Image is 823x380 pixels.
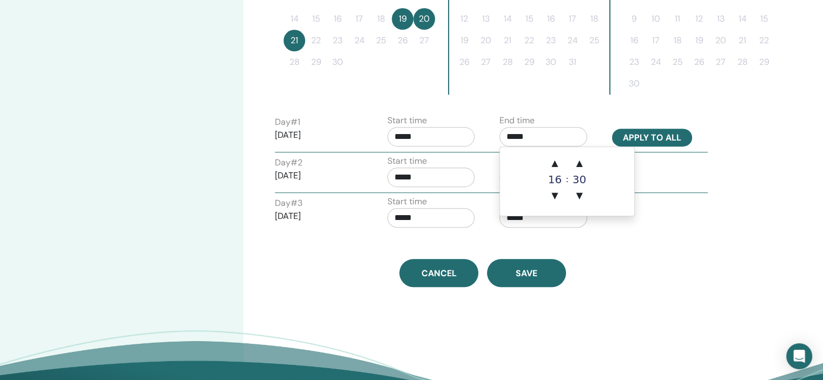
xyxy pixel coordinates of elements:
[569,174,590,185] div: 30
[453,8,475,30] button: 12
[475,8,497,30] button: 13
[275,210,363,223] p: [DATE]
[275,156,302,169] label: Day # 2
[475,30,497,51] button: 20
[305,51,327,73] button: 29
[370,8,392,30] button: 18
[413,8,435,30] button: 20
[275,129,363,142] p: [DATE]
[569,185,590,206] span: ▼
[422,268,457,279] span: Cancel
[544,185,565,206] span: ▼
[327,51,348,73] button: 30
[623,73,645,95] button: 30
[710,51,732,73] button: 27
[392,8,413,30] button: 19
[305,30,327,51] button: 22
[753,30,775,51] button: 22
[518,30,540,51] button: 22
[623,8,645,30] button: 9
[645,8,667,30] button: 10
[688,8,710,30] button: 12
[392,30,413,51] button: 26
[275,169,363,182] p: [DATE]
[413,30,435,51] button: 27
[544,174,565,185] div: 16
[453,30,475,51] button: 19
[348,8,370,30] button: 17
[645,30,667,51] button: 17
[540,8,562,30] button: 16
[348,30,370,51] button: 24
[623,30,645,51] button: 16
[562,30,583,51] button: 24
[753,8,775,30] button: 15
[284,51,305,73] button: 28
[710,30,732,51] button: 20
[499,114,535,127] label: End time
[540,30,562,51] button: 23
[497,51,518,73] button: 28
[453,51,475,73] button: 26
[569,152,590,174] span: ▲
[497,8,518,30] button: 14
[327,8,348,30] button: 16
[305,8,327,30] button: 15
[732,51,753,73] button: 28
[518,8,540,30] button: 15
[710,8,732,30] button: 13
[667,51,688,73] button: 25
[688,51,710,73] button: 26
[753,51,775,73] button: 29
[565,152,568,206] div: :
[387,155,427,168] label: Start time
[786,343,812,369] div: Open Intercom Messenger
[562,51,583,73] button: 31
[284,8,305,30] button: 14
[667,30,688,51] button: 18
[284,30,305,51] button: 21
[497,30,518,51] button: 21
[518,51,540,73] button: 29
[583,8,605,30] button: 18
[327,30,348,51] button: 23
[387,195,427,208] label: Start time
[667,8,688,30] button: 11
[387,114,427,127] label: Start time
[645,51,667,73] button: 24
[583,30,605,51] button: 25
[475,51,497,73] button: 27
[370,30,392,51] button: 25
[275,197,302,210] label: Day # 3
[540,51,562,73] button: 30
[544,152,565,174] span: ▲
[612,129,692,146] button: Apply to all
[487,259,566,287] button: Save
[516,268,537,279] span: Save
[732,8,753,30] button: 14
[688,30,710,51] button: 19
[623,51,645,73] button: 23
[562,8,583,30] button: 17
[275,116,300,129] label: Day # 1
[399,259,478,287] a: Cancel
[732,30,753,51] button: 21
